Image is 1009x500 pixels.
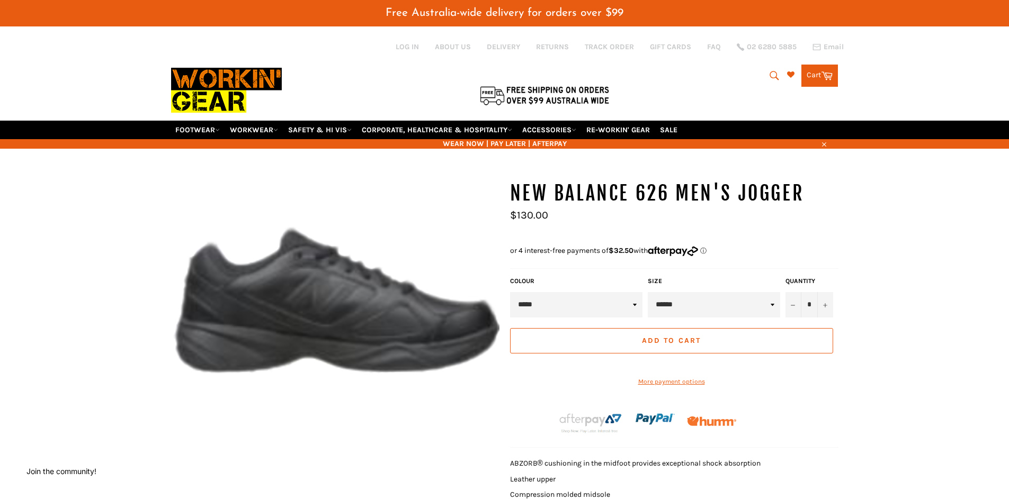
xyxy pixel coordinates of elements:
span: Add to Cart [642,336,701,345]
img: Workin Gear leaders in Workwear, Safety Boots, PPE, Uniforms. Australia's No.1 in Workwear [171,60,282,120]
a: ABOUT US [435,42,471,52]
a: FOOTWEAR [171,121,224,139]
a: CORPORATE, HEALTHCARE & HOSPITALITY [358,121,516,139]
img: Afterpay-Logo-on-dark-bg_large.png [558,412,623,434]
img: NEW BALANCE 626 MEN'S JOGGER - Workin' Gear [171,180,499,424]
img: Humm_core_logo_RGB-01_300x60px_small_195d8312-4386-4de7-b182-0ef9b6303a37.png [687,416,736,426]
span: Free Australia-wide delivery for orders over $99 [386,7,623,19]
span: $130.00 [510,209,548,221]
img: Flat $9.95 shipping Australia wide [478,84,611,106]
a: SALE [656,121,682,139]
a: 02 6280 5885 [737,43,797,51]
img: paypal.png [636,399,675,439]
a: WORKWEAR [226,121,282,139]
a: SAFETY & HI VIS [284,121,356,139]
a: TRACK ORDER [585,42,634,52]
label: COLOUR [510,277,642,286]
a: Cart [801,65,838,87]
button: Add to Cart [510,328,833,353]
h1: NEW BALANCE 626 MEN'S JOGGER [510,180,838,207]
label: Size [648,277,780,286]
a: ACCESSORIES [518,121,581,139]
button: Reduce item quantity by one [785,292,801,317]
a: RETURNS [536,42,569,52]
li: Leather upper [510,474,838,484]
a: More payment options [510,377,833,386]
a: RE-WORKIN' GEAR [582,121,654,139]
span: WEAR NOW | PAY LATER | AFTERPAY [171,139,838,149]
span: Email [824,43,844,51]
a: FAQ [707,42,721,52]
a: DELIVERY [487,42,520,52]
button: Increase item quantity by one [817,292,833,317]
a: GIFT CARDS [650,42,691,52]
label: Quantity [785,277,833,286]
li: ABZORB® cushioning in the midfoot provides exceptional shock absorption [510,458,838,468]
li: Compression molded midsole [510,489,838,499]
span: 02 6280 5885 [747,43,797,51]
a: Log in [396,42,419,51]
button: Join the community! [26,467,96,476]
a: Email [812,43,844,51]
